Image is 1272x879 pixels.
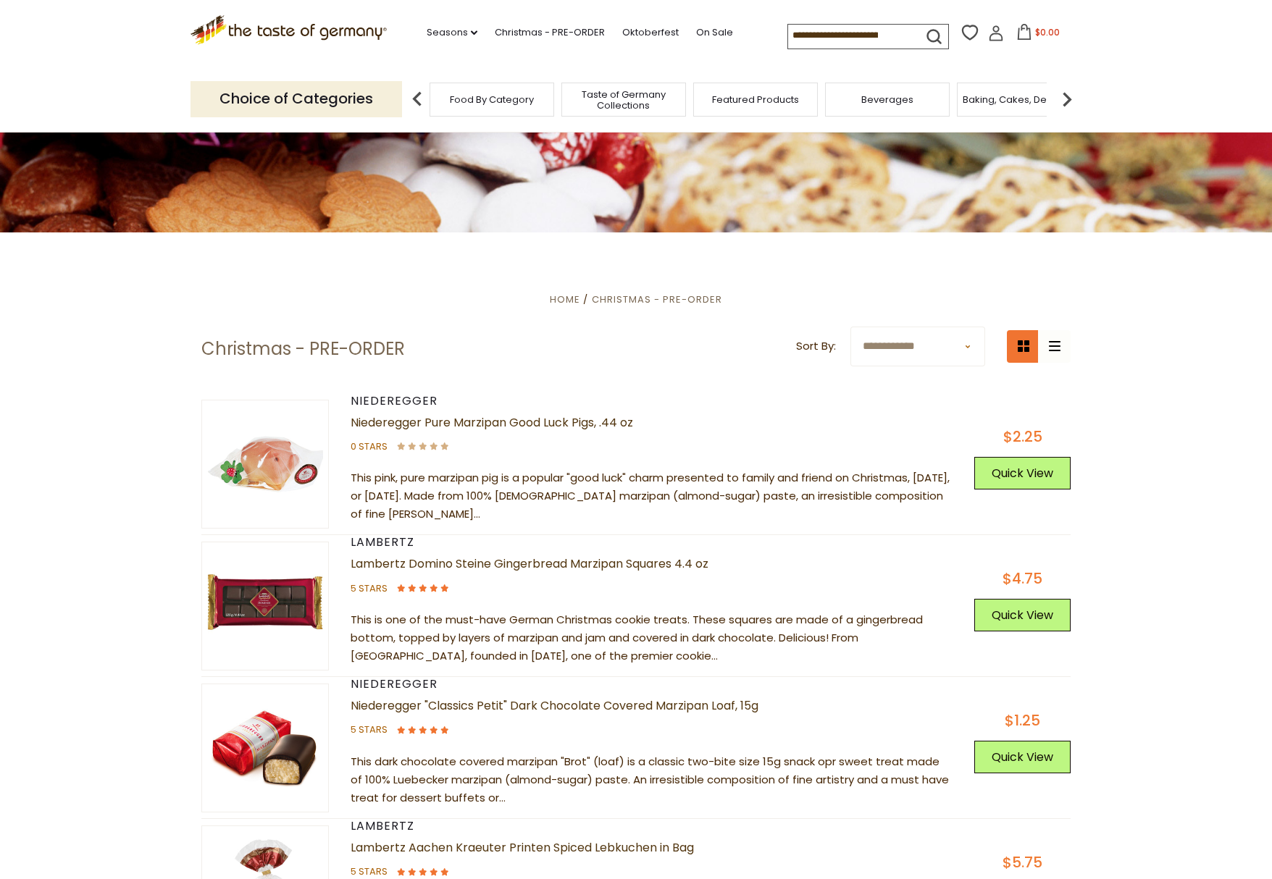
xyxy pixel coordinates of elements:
div: This dark chocolate covered marzipan "Brot" (loaf) is a classic two-bite size 15g snack opr sweet... [351,753,953,818]
span: 0 stars [351,440,388,453]
div: This is one of the must-have German Christmas cookie treats. These squares are made of a gingerbr... [351,611,953,676]
a: Lambertz Aachen Kraeuter Printen Spiced Lebkuchen in Bag [351,839,694,856]
span: 5 stars [351,723,388,736]
span: $0.00 [1035,26,1060,38]
img: previous arrow [403,85,432,114]
a: Beverages [861,94,913,105]
span: $2.25 [1003,426,1042,447]
a: Food By Category [450,94,534,105]
a: Taste of Germany Collections [566,89,682,111]
span: 5 stars [351,865,388,878]
a: Home [550,293,580,306]
a: Seasons [427,25,477,41]
a: Baking, Cakes, Desserts [963,94,1075,105]
a: Niederegger Pure Marzipan Good Luck Pigs, .44 oz [351,414,633,431]
div: Lambertz [351,535,953,550]
button: Quick View [974,599,1071,631]
div: Niederegger [351,677,953,691]
img: next arrow [1053,85,1081,114]
div: Niederegger [351,394,953,408]
p: Choice of Categories [191,81,402,117]
a: Christmas - PRE-ORDER [495,25,605,41]
img: Niederegger "Classics Petit" Dark Chocolate Covered Marzipan Loaf, 15g [202,701,328,794]
span: $1.25 [1005,710,1040,731]
a: On Sale [696,25,733,41]
img: Lambertz Domino Steine Gingerbread Marzipan Squares 4.4 oz [202,543,328,669]
span: 5 stars [351,581,388,595]
a: Niederegger "Classics Petit" Dark Chocolate Covered Marzipan Loaf, 15g [351,697,758,714]
h1: Christmas - PRE-ORDER [201,338,405,360]
button: Quick View [974,741,1071,773]
a: Lambertz Domino Steine Gingerbread Marzipan Squares 4.4 oz [351,555,708,572]
div: Lambertz [351,819,953,833]
button: Quick View [974,457,1071,489]
span: $4.75 [1003,568,1042,589]
button: $0.00 [1007,24,1068,46]
label: Sort By: [796,337,836,356]
span: $5.75 [1003,852,1042,872]
a: Oktoberfest [622,25,679,41]
div: This pink, pure marzipan pig is a popular "good luck" charm presented to family and friend on Chr... [351,469,953,534]
a: Featured Products [712,94,799,105]
a: Christmas - PRE-ORDER [592,293,722,306]
img: Niederegger Pure Marzipan Good Luck Pigs, .44 oz [202,401,328,527]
